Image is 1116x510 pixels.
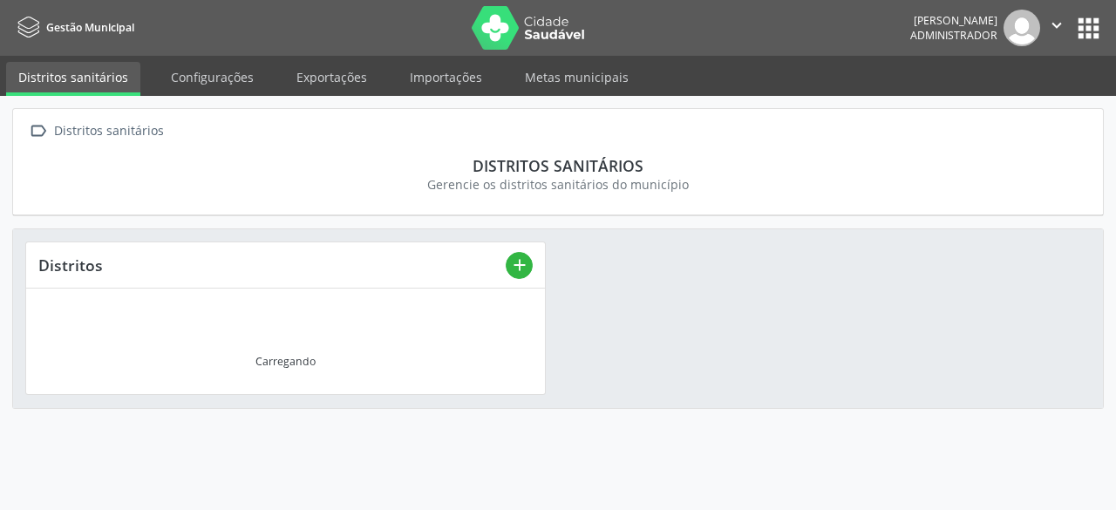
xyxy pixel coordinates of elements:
i: add [510,255,529,275]
a: Gestão Municipal [12,13,134,42]
a: Exportações [284,62,379,92]
a: Configurações [159,62,266,92]
div: [PERSON_NAME] [910,13,997,28]
a: Importações [398,62,494,92]
span: Administrador [910,28,997,43]
div: Distritos [38,255,506,275]
div: Distritos sanitários [37,156,1079,175]
a:  Distritos sanitários [25,119,167,144]
button:  [1040,10,1073,46]
a: Metas municipais [513,62,641,92]
span: Gestão Municipal [46,20,134,35]
div: Distritos sanitários [51,119,167,144]
a: Distritos sanitários [6,62,140,96]
i:  [1047,16,1066,35]
i:  [25,119,51,144]
div: Carregando [255,354,316,369]
img: img [1004,10,1040,46]
div: Gerencie os distritos sanitários do município [37,175,1079,194]
button: add [506,252,533,279]
button: apps [1073,13,1104,44]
